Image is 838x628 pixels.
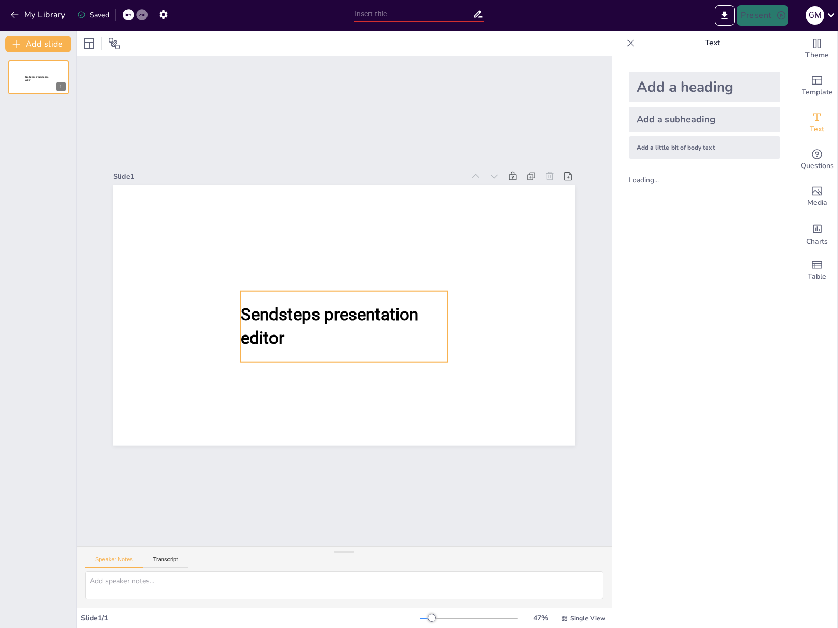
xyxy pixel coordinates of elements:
span: Table [808,271,826,282]
span: Template [802,87,833,98]
span: Single View [570,614,605,622]
div: Slide 1 [113,172,465,181]
div: Loading... [628,175,676,185]
div: 1 [56,82,66,91]
span: Theme [805,50,829,61]
div: Saved [77,10,109,20]
span: Sendsteps presentation editor [25,76,48,81]
button: G M [806,5,824,26]
div: G M [806,6,824,25]
div: Add images, graphics, shapes or video [797,178,837,215]
span: Position [108,37,120,50]
input: Insert title [354,7,473,22]
button: My Library [8,7,70,23]
button: Add slide [5,36,71,52]
div: Add a heading [628,72,780,102]
div: Slide 1 / 1 [81,613,420,623]
span: Sendsteps presentation editor [241,305,418,348]
div: Layout [81,35,97,52]
div: Add text boxes [797,104,837,141]
button: Export to PowerPoint [715,5,735,26]
p: Text [639,31,786,55]
div: Add a table [797,252,837,289]
div: 47 % [528,613,553,623]
div: Sendsteps presentation editor1 [8,60,69,94]
div: Add ready made slides [797,68,837,104]
span: Text [810,123,824,135]
div: Change the overall theme [797,31,837,68]
span: Charts [806,236,828,247]
div: Add a little bit of body text [628,136,780,159]
div: Add a subheading [628,107,780,132]
button: Transcript [143,556,188,568]
span: Media [807,197,827,208]
button: Present [737,5,788,26]
div: Add charts and graphs [797,215,837,252]
div: Get real-time input from your audience [797,141,837,178]
button: Speaker Notes [85,556,143,568]
span: Questions [801,160,834,172]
